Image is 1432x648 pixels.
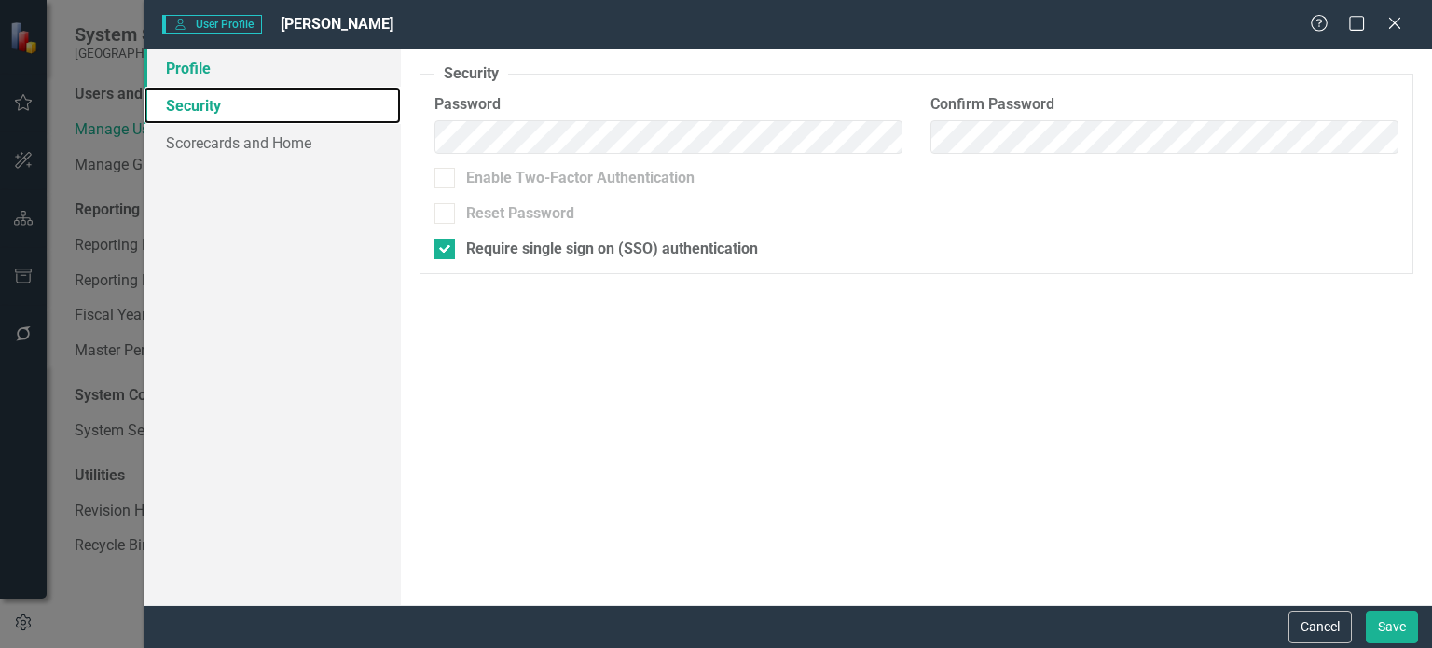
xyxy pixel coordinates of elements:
legend: Security [434,63,508,85]
label: Confirm Password [930,94,1398,116]
span: User Profile [162,15,262,34]
a: Security [144,87,401,124]
div: Enable Two-Factor Authentication [466,168,695,189]
span: [PERSON_NAME] [281,15,393,33]
a: Profile [144,49,401,87]
div: Reset Password [466,203,574,225]
a: Scorecards and Home [144,124,401,161]
button: Save [1366,611,1418,643]
label: Password [434,94,902,116]
button: Cancel [1288,611,1352,643]
div: Require single sign on (SSO) authentication [466,239,758,260]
